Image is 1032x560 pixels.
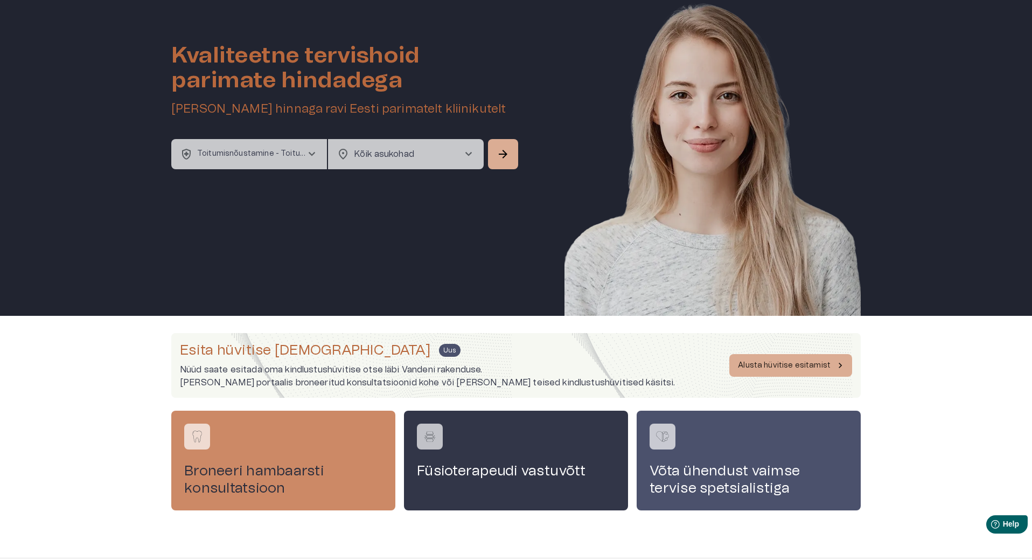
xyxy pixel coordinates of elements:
img: Võta ühendust vaimse tervise spetsialistiga logo [654,428,671,445]
h5: [PERSON_NAME] hinnaga ravi Eesti parimatelt kliinikutelt [171,101,520,117]
h4: Füsioterapeudi vastuvõtt [417,462,615,480]
a: Navigate to service booking [404,411,628,510]
button: health_and_safetyToitumisnõustamine - Toitumisnõustaminechevron_right [171,139,327,169]
span: chevron_right [305,148,318,161]
img: Broneeri hambaarsti konsultatsioon logo [189,428,205,445]
span: chevron_right [462,148,475,161]
p: Alusta hüvitise esitamist [738,360,831,371]
iframe: Help widget launcher [948,511,1032,541]
span: Uus [439,344,460,357]
p: Kõik asukohad [354,148,445,161]
a: Navigate to service booking [171,411,395,510]
p: Nüüd saate esitada oma kindlustushüvitise otse läbi Vandeni rakenduse. [180,363,675,376]
h4: Võta ühendust vaimse tervise spetsialistiga [650,462,848,497]
p: Toitumisnõustamine - Toitumisnõustamine [197,148,305,160]
p: [PERSON_NAME] portaalis broneeritud konsultatsioonid kohe või [PERSON_NAME] teised kindlustushüvi... [180,376,675,389]
span: arrow_forward [497,148,510,161]
span: location_on [337,148,350,161]
button: Search [488,139,518,169]
h4: Esita hüvitise [DEMOGRAPHIC_DATA] [180,342,430,359]
h4: Broneeri hambaarsti konsultatsioon [184,462,382,497]
button: Alusta hüvitise esitamist [729,354,852,377]
a: Navigate to service booking [637,411,861,510]
h1: Kvaliteetne tervishoid parimate hindadega [171,43,520,93]
span: health_and_safety [180,148,193,161]
img: Füsioterapeudi vastuvõtt logo [422,428,438,445]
